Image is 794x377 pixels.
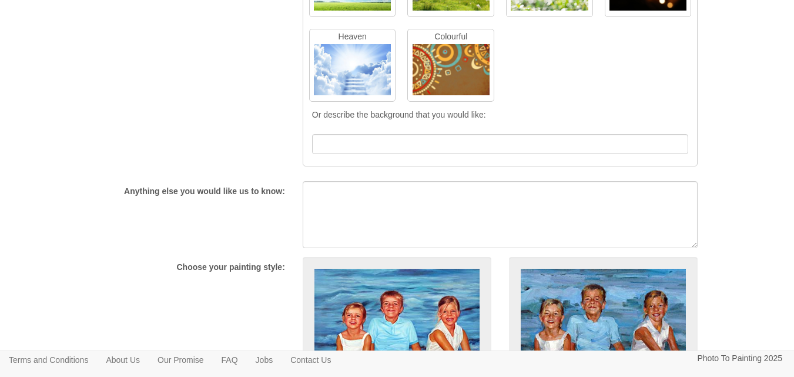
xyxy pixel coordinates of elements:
[413,44,490,101] img: Colourful
[176,261,284,273] label: Choose your painting style:
[97,351,149,369] a: About Us
[314,44,391,101] img: Heaven
[312,108,689,122] p: Or describe the background that you would like:
[124,185,285,197] label: Anything else you would like us to know:
[149,351,213,369] a: Our Promise
[247,351,282,369] a: Jobs
[310,29,396,44] p: Heaven
[697,351,782,366] p: Photo To Painting 2025
[282,351,340,369] a: Contact Us
[408,29,494,44] p: Colourful
[213,351,247,369] a: FAQ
